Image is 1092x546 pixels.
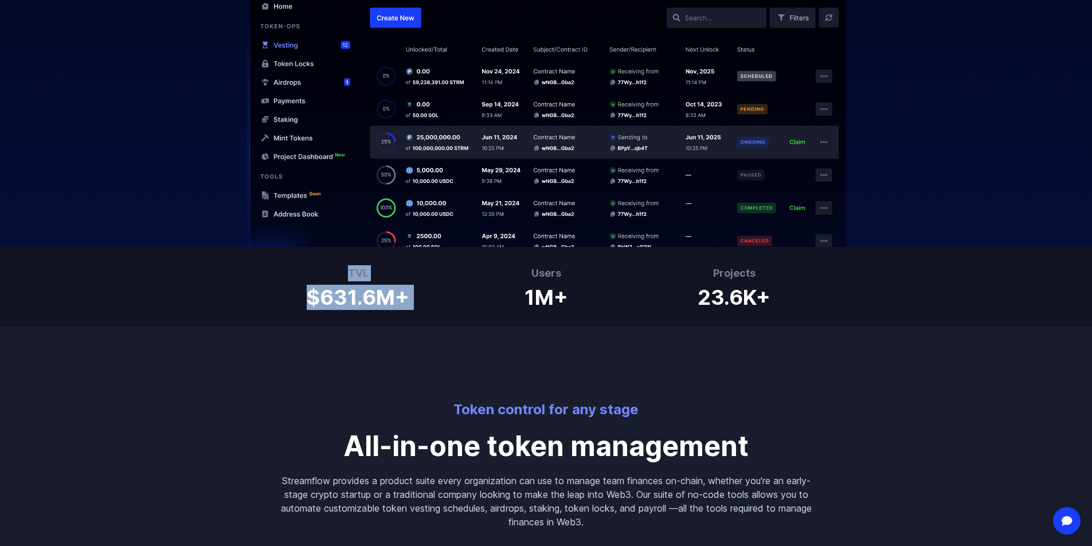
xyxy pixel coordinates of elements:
[698,281,770,309] h1: 23.6K+
[280,474,812,529] p: Streamflow provides a product suite every organization can use to manage team finances on-chain, ...
[307,265,409,281] h3: TVL
[280,433,812,460] p: All-in-one token management
[280,400,812,419] p: Token control for any stage
[307,281,409,309] h1: $631.6M+
[1053,507,1081,535] div: Open Intercom Messenger
[698,265,770,281] h3: Projects
[525,265,568,281] h3: Users
[525,281,568,309] h1: 1M+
